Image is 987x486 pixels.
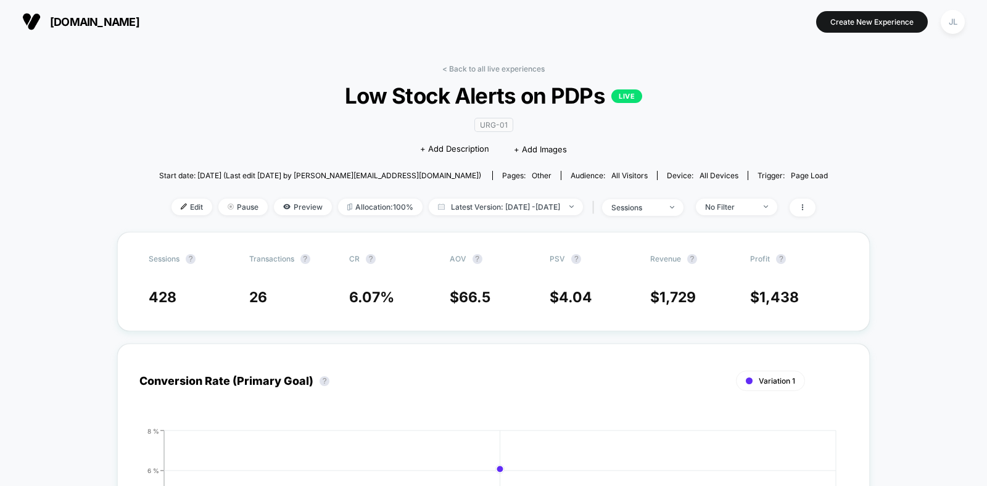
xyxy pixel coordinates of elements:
button: ? [571,254,581,264]
span: other [532,171,551,180]
span: Transactions [249,254,294,263]
button: ? [473,254,482,264]
div: Pages: [502,171,551,180]
button: [DOMAIN_NAME] [19,12,143,31]
span: | [589,199,602,216]
img: edit [181,204,187,210]
img: calendar [438,204,445,210]
span: 1,438 [759,289,799,306]
button: ? [300,254,310,264]
span: Revenue [650,254,681,263]
div: Trigger: [758,171,828,180]
span: + Add Description [420,143,489,155]
span: Edit [171,199,212,215]
span: Variation 1 [759,376,795,385]
img: rebalance [347,204,352,210]
div: No Filter [705,202,754,212]
div: Audience: [571,171,648,180]
div: sessions [611,203,661,212]
span: AOV [450,254,466,263]
span: 428 [149,289,176,306]
span: Device: [657,171,748,180]
button: JL [937,9,968,35]
button: ? [320,376,329,386]
span: URG-01 [474,118,513,132]
span: 4.04 [559,289,592,306]
span: Pause [218,199,268,215]
span: 66.5 [459,289,490,306]
span: $ [450,289,490,306]
span: CR [349,254,360,263]
tspan: 8 % [147,427,159,434]
span: Sessions [149,254,180,263]
button: ? [366,254,376,264]
span: 1,729 [659,289,696,306]
a: < Back to all live experiences [442,64,545,73]
span: all devices [700,171,738,180]
span: PSV [550,254,565,263]
span: [DOMAIN_NAME] [50,15,139,28]
span: 26 [249,289,267,306]
img: end [764,205,768,208]
span: Latest Version: [DATE] - [DATE] [429,199,583,215]
p: LIVE [611,89,642,103]
span: Page Load [791,171,828,180]
img: Visually logo [22,12,41,31]
tspan: 6 % [147,466,159,474]
button: ? [687,254,697,264]
button: ? [776,254,786,264]
button: ? [186,254,196,264]
span: Profit [750,254,770,263]
span: Start date: [DATE] (Last edit [DATE] by [PERSON_NAME][EMAIL_ADDRESS][DOMAIN_NAME]) [159,171,481,180]
img: end [670,206,674,208]
span: Allocation: 100% [338,199,423,215]
span: All Visitors [611,171,648,180]
span: $ [550,289,592,306]
span: Low Stock Alerts on PDPs [192,83,794,109]
span: + Add Images [514,144,567,154]
div: JL [941,10,965,34]
span: Preview [274,199,332,215]
span: $ [750,289,799,306]
img: end [569,205,574,208]
button: Create New Experience [816,11,928,33]
img: end [228,204,234,210]
span: $ [650,289,696,306]
span: 6.07 % [349,289,394,306]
